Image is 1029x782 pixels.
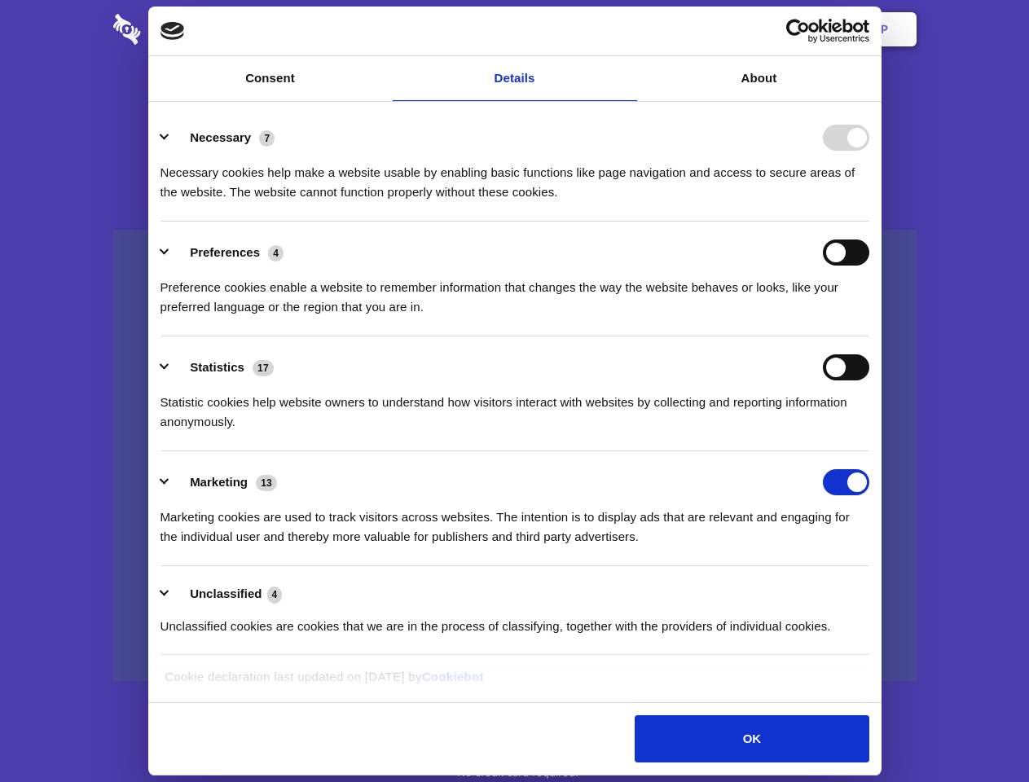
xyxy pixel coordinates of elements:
a: Pricing [478,4,549,55]
button: Necessary (7) [161,125,285,151]
span: 7 [259,130,275,147]
div: Marketing cookies are used to track visitors across websites. The intention is to display ads tha... [161,495,869,547]
h4: Auto-redaction of sensitive data, encrypted data sharing and self-destructing private chats. Shar... [113,148,917,202]
a: Login [739,4,810,55]
a: Wistia video thumbnail [113,230,917,682]
div: Statistic cookies help website owners to understand how visitors interact with websites by collec... [161,380,869,432]
img: logo-wordmark-white-trans-d4663122ce5f474addd5e946df7df03e33cb6a1c49d2221995e7729f52c070b2.svg [113,14,253,45]
img: logo [161,22,185,40]
button: Statistics (17) [161,354,284,380]
span: 13 [256,475,277,491]
a: Details [393,56,637,101]
a: About [637,56,882,101]
button: Marketing (13) [161,469,288,495]
label: Statistics [190,360,244,374]
button: Preferences (4) [161,239,294,266]
button: Unclassified (4) [161,584,292,604]
span: 4 [268,245,284,261]
div: Cookie declaration last updated on [DATE] by [152,667,877,699]
label: Preferences [190,245,260,259]
a: Cookiebot [422,670,484,683]
div: Necessary cookies help make a website usable by enabling basic functions like page navigation and... [161,151,869,202]
a: Usercentrics Cookiebot - opens in a new window [727,19,869,43]
label: Marketing [190,475,248,489]
iframe: Drift Widget Chat Controller [948,701,1009,762]
a: Contact [661,4,736,55]
span: 4 [267,586,283,603]
div: Unclassified cookies are cookies that we are in the process of classifying, together with the pro... [161,604,869,636]
label: Necessary [190,130,251,144]
button: OK [635,715,868,762]
span: 17 [253,360,274,376]
h1: Eliminate Slack Data Loss. [113,73,917,132]
a: Consent [148,56,393,101]
div: Preference cookies enable a website to remember information that changes the way the website beha... [161,266,869,317]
